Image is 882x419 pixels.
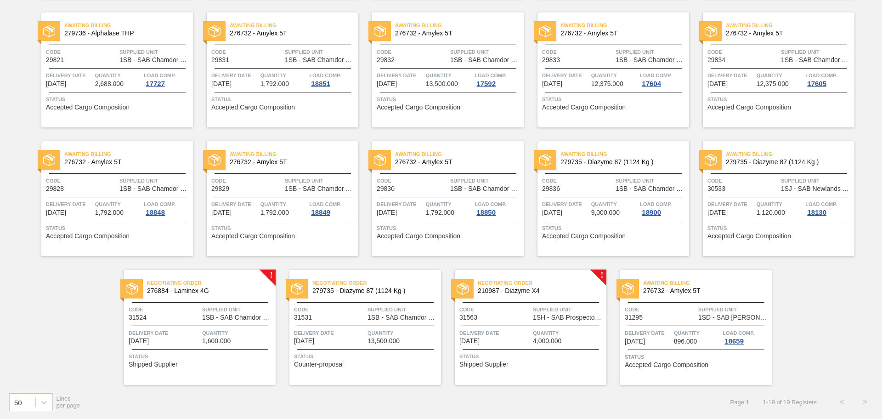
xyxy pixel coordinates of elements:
span: Supplied Unit [450,176,521,185]
button: < [831,390,854,413]
img: status [291,283,303,295]
span: 1,792.000 [260,209,289,216]
span: 210987 - Diazyme X4 [478,287,599,294]
div: 17592 [475,80,498,87]
span: 1SB - SAB Chamdor Brewery [616,185,687,192]
span: 29833 [542,57,560,63]
span: 29836 [542,185,560,192]
img: status [539,25,551,37]
a: Load Comp.17727 [144,71,191,87]
span: Accepted Cargo Composition [542,233,626,240]
span: 1SB - SAB Chamdor Brewery [285,57,356,63]
img: status [374,154,386,166]
span: Code [129,305,200,314]
span: Quantity [674,328,721,338]
span: Awaiting Billing [560,21,689,30]
span: 31563 [459,314,477,321]
a: Load Comp.18849 [309,200,356,216]
span: 276732 - Amylex 5T [230,30,351,37]
a: Load Comp.18130 [805,200,852,216]
span: 08/09/2025 [707,209,728,216]
span: 279735 - Diazyme 87 (1124 Kg ) [560,159,682,166]
img: status [539,154,551,166]
span: Code [46,47,117,57]
span: Awaiting Billing [395,21,524,30]
span: Status [129,352,273,361]
a: statusAwaiting Billing276732 - Amylex 5TCode29828Supplied Unit1SB - SAB Chamdor BreweryDelivery D... [28,141,193,256]
span: Accepted Cargo Composition [377,233,460,240]
span: Accepted Cargo Composition [542,104,626,111]
img: status [209,25,220,37]
span: 31524 [129,314,147,321]
span: 1SB - SAB Chamdor Brewery [285,185,356,192]
span: 1,792.000 [426,209,454,216]
div: 17605 [805,80,828,87]
span: 09/15/2025 [625,338,645,345]
span: 2,688.000 [95,80,124,87]
a: !statusNegotiating Order210987 - Diazyme X4Code31563Supplied Unit1SH - SAB Prospecton BreweryDeli... [441,270,606,385]
span: Shipped Supplier [459,361,509,368]
span: Status [294,352,439,361]
span: 276732 - Amylex 5T [64,159,186,166]
span: Code [459,305,531,314]
span: Delivery Date [294,328,365,338]
span: 08/01/2025 [542,209,562,216]
span: Awaiting Billing [726,21,854,30]
span: Code [294,305,365,314]
a: Load Comp.17604 [640,71,687,87]
span: Status [542,224,687,233]
span: Quantity [591,200,638,209]
span: Negotiating Order [478,278,606,287]
span: Supplied Unit [698,305,769,314]
div: 18850 [475,209,498,216]
span: 31531 [294,314,312,321]
span: Load Comp. [640,71,672,80]
a: Load Comp.18848 [144,200,191,216]
span: Delivery Date [46,71,93,80]
a: !statusNegotiating Order276884 - Laminex 4GCode31524Supplied Unit1SB - SAB Chamdor BreweryDeliver... [110,270,276,385]
a: statusAwaiting Billing276732 - Amylex 5TCode29832Supplied Unit1SB - SAB Chamdor BreweryDelivery D... [358,12,524,127]
a: Load Comp.17592 [475,71,521,87]
span: Supplied Unit [119,47,191,57]
span: 279735 - Diazyme 87 (1124 Kg ) [726,159,847,166]
span: Status [46,224,191,233]
span: 276884 - Laminex 4G [147,287,268,294]
span: Awaiting Billing [395,149,524,159]
span: Quantity [757,200,803,209]
span: Quantity [95,71,142,80]
span: Page : 1 [730,399,749,406]
span: 1SB - SAB Chamdor Brewery [450,185,521,192]
span: Accepted Cargo Composition [377,104,460,111]
span: 1,120.000 [757,209,785,216]
span: Awaiting Billing [230,149,358,159]
span: 07/18/2025 [377,80,397,87]
span: 29832 [377,57,395,63]
span: 29828 [46,185,64,192]
span: 1SB - SAB Chamdor Brewery [119,185,191,192]
div: 18130 [805,209,828,216]
span: 07/18/2025 [46,80,66,87]
span: 276732 - Amylex 5T [230,159,351,166]
span: 30533 [707,185,725,192]
span: 31295 [625,314,643,321]
span: Code [625,305,696,314]
span: Delivery Date [459,328,531,338]
img: status [705,154,717,166]
a: Load Comp.18900 [640,200,687,216]
span: 1,792.000 [260,80,289,87]
span: 1SB - SAB Chamdor Brewery [616,57,687,63]
span: 276732 - Amylex 5T [560,30,682,37]
span: Awaiting Billing [643,278,772,287]
span: Status [377,95,521,104]
span: Code [707,176,779,185]
span: Status [707,95,852,104]
span: Delivery Date [377,200,424,209]
span: Load Comp. [309,71,341,80]
span: Accepted Cargo Composition [46,233,130,240]
span: 07/18/2025 [211,80,232,87]
span: 896.000 [674,338,697,345]
span: Delivery Date [129,328,200,338]
span: Supplied Unit [202,305,273,314]
span: Awaiting Billing [64,149,193,159]
span: Quantity [426,200,473,209]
